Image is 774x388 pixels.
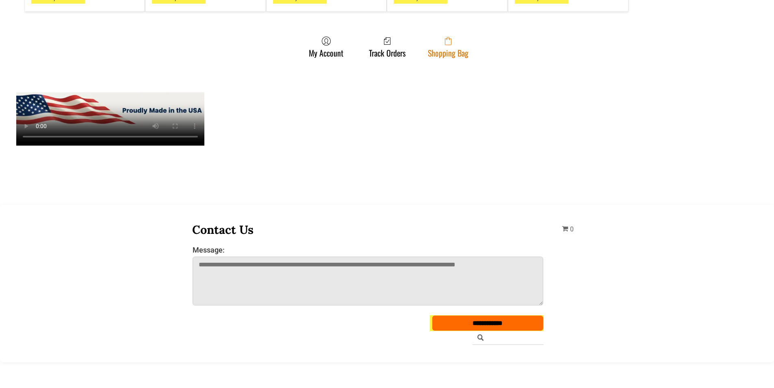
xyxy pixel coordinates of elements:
a: My Account [305,36,347,58]
label: Message: [193,246,544,254]
a: Shopping Bag [424,36,473,58]
a: Track Orders [365,36,410,58]
h3: Contact Us [192,222,544,237]
span: 0 [570,225,574,233]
